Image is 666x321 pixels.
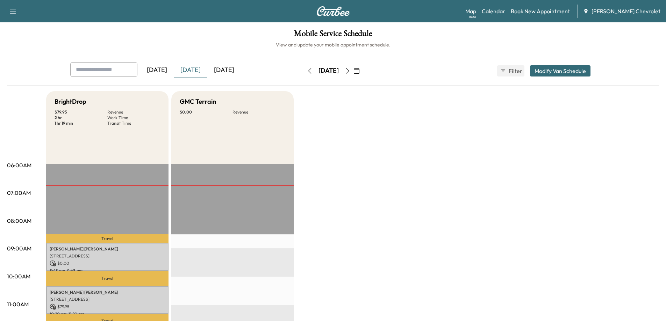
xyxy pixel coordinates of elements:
h5: GMC Terrain [180,97,216,107]
a: MapBeta [465,7,476,15]
p: 10:20 am - 11:20 am [50,311,165,317]
p: 08:00AM [7,217,31,225]
a: Calendar [482,7,505,15]
p: [STREET_ADDRESS] [50,253,165,259]
p: 07:00AM [7,189,31,197]
p: [PERSON_NAME] [PERSON_NAME] [50,290,165,295]
p: Revenue [107,109,160,115]
p: Travel [46,271,169,286]
p: 06:00AM [7,161,31,169]
div: [DATE] [174,62,207,78]
p: $ 79.95 [50,304,165,310]
p: $ 79.95 [55,109,107,115]
p: 1 hr 19 min [55,121,107,126]
div: [DATE] [207,62,241,78]
p: Transit Time [107,121,160,126]
span: [PERSON_NAME] Chevrolet [592,7,660,15]
button: Modify Van Schedule [530,65,590,76]
a: Book New Appointment [511,7,570,15]
p: $ 0.00 [180,109,232,115]
div: [DATE] [318,66,339,75]
h6: View and update your mobile appointment schedule. [7,41,659,48]
p: 2 hr [55,115,107,121]
img: Curbee Logo [316,6,350,16]
h5: BrightDrop [55,97,86,107]
div: Beta [469,14,476,20]
p: 09:00AM [7,244,31,253]
span: Filter [509,67,521,75]
p: [PERSON_NAME] [PERSON_NAME] [50,246,165,252]
p: Travel [46,234,169,242]
p: 8:48 am - 9:48 am [50,268,165,273]
div: [DATE] [140,62,174,78]
button: Filter [497,65,524,76]
p: 10:00AM [7,272,30,280]
p: Revenue [232,109,285,115]
h1: Mobile Service Schedule [7,29,659,41]
p: 11:00AM [7,300,29,308]
p: [STREET_ADDRESS] [50,297,165,302]
p: $ 0.00 [50,260,165,267]
p: Work Time [107,115,160,121]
